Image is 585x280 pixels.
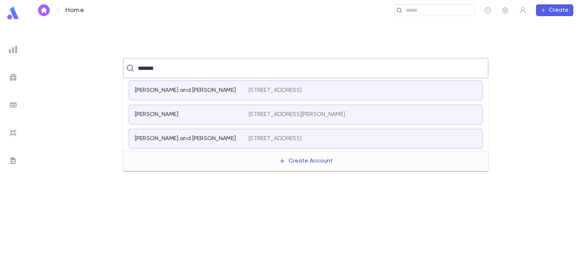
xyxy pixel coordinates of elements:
[135,111,178,118] p: [PERSON_NAME]
[249,87,302,94] p: [STREET_ADDRESS]
[39,7,48,13] img: home_white.a664292cf8c1dea59945f0da9f25487c.svg
[9,45,18,54] img: reports_grey.c525e4749d1bce6a11f5fe2a8de1b229.svg
[65,6,84,14] p: Home
[249,135,302,142] p: [STREET_ADDRESS]
[249,111,345,118] p: [STREET_ADDRESS][PERSON_NAME]
[536,4,573,16] button: Create
[9,101,18,109] img: batches_grey.339ca447c9d9533ef1741baa751efc33.svg
[273,154,339,168] button: Create Account
[9,156,18,165] img: letters_grey.7941b92b52307dd3b8a917253454ce1c.svg
[135,135,236,142] p: [PERSON_NAME] and [PERSON_NAME]
[135,87,236,94] p: [PERSON_NAME] and [PERSON_NAME]
[9,73,18,82] img: campaigns_grey.99e729a5f7ee94e3726e6486bddda8f1.svg
[6,6,20,20] img: logo
[9,128,18,137] img: imports_grey.530a8a0e642e233f2baf0ef88e8c9fcb.svg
